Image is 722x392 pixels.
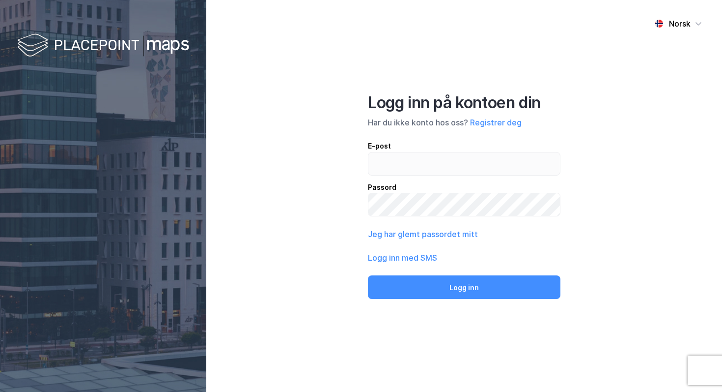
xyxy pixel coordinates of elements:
button: Registrer deg [470,117,522,128]
div: Har du ikke konto hos oss? [368,117,560,128]
div: E-post [368,140,560,152]
div: Norsk [669,18,691,30]
button: Logg inn med SMS [368,252,437,264]
div: Logg inn på kontoen din [368,93,560,113]
button: Logg inn [368,275,560,299]
div: Passord [368,181,560,193]
button: Jeg har glemt passordet mitt [368,228,478,240]
img: logo-white.f07954bde2210d2a523dddb988cd2aa7.svg [17,31,189,60]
